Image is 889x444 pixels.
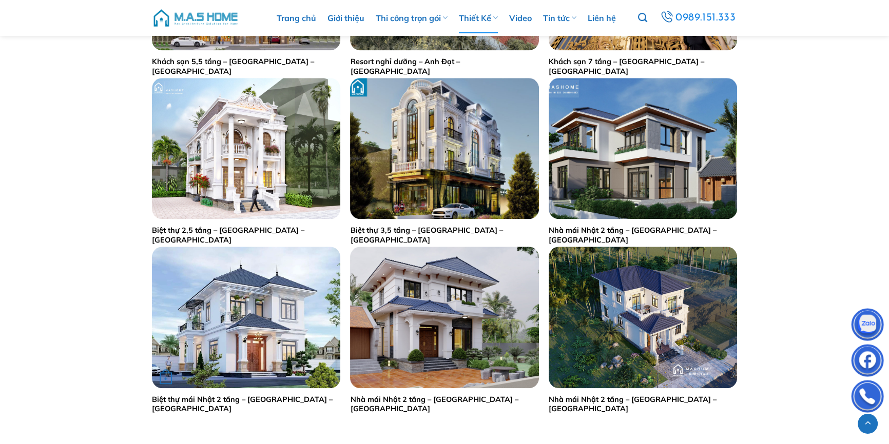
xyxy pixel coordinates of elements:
[549,395,737,414] a: Nhà mái Nhật 2 tầng – [GEOGRAPHIC_DATA] – [GEOGRAPHIC_DATA]
[350,247,538,388] img: Nhà mái Nhật 2 tầng - Anh Cường - Hà Nam
[350,57,538,76] a: Resort nghỉ dưỡng – Anh Đạt – [GEOGRAPHIC_DATA]
[549,57,737,76] a: Khách sạn 7 tầng – [GEOGRAPHIC_DATA] – [GEOGRAPHIC_DATA]
[152,3,239,33] img: M.A.S HOME – Tổng Thầu Thiết Kế Và Xây Nhà Trọn Gói
[852,311,883,341] img: Zalo
[549,226,737,245] a: Nhà mái Nhật 2 tầng – [GEOGRAPHIC_DATA] – [GEOGRAPHIC_DATA]
[350,226,538,245] a: Biệt thự 3,5 tầng – [GEOGRAPHIC_DATA] – [GEOGRAPHIC_DATA]
[376,3,448,33] a: Thi công trọn gói
[858,414,878,434] a: Lên đầu trang
[675,9,736,27] span: 0989.151.333
[152,247,340,388] img: Biệt thự mái Nhật 2 tầng - Anh Tú - Hưng Yên
[152,57,340,76] a: Khách sạn 5,5 tầng – [GEOGRAPHIC_DATA] – [GEOGRAPHIC_DATA]
[588,3,616,33] a: Liên hệ
[459,3,498,33] a: Thiết Kế
[543,3,576,33] a: Tin tức
[160,370,172,386] div: Đọc tiếp
[327,3,364,33] a: Giới thiệu
[350,395,538,414] a: Nhà mái Nhật 2 tầng – [GEOGRAPHIC_DATA] – [GEOGRAPHIC_DATA]
[160,372,172,385] strong: +
[638,7,647,29] a: Tìm kiếm
[549,78,737,219] img: Nhà mái Nhật 2 tầng - Anh Cường - Đông Anh
[549,247,737,388] img: Nhà mái Nhật 2 tầng - Anh Trường - Bắc Ninh
[277,3,316,33] a: Trang chủ
[852,382,883,413] img: Phone
[852,347,883,377] img: Facebook
[659,9,737,27] a: 0989.151.333
[152,395,340,414] a: Biệt thự mái Nhật 2 tầng – [GEOGRAPHIC_DATA] – [GEOGRAPHIC_DATA]
[509,3,532,33] a: Video
[152,226,340,245] a: Biệt thự 2,5 tầng – [GEOGRAPHIC_DATA] – [GEOGRAPHIC_DATA]
[350,78,538,219] img: Biệt thự 3,5 tầng - Anh Định - Hòa Bình
[152,78,340,219] img: Biệt thự 2,5 tầng - Anh Đà - Đông Anh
